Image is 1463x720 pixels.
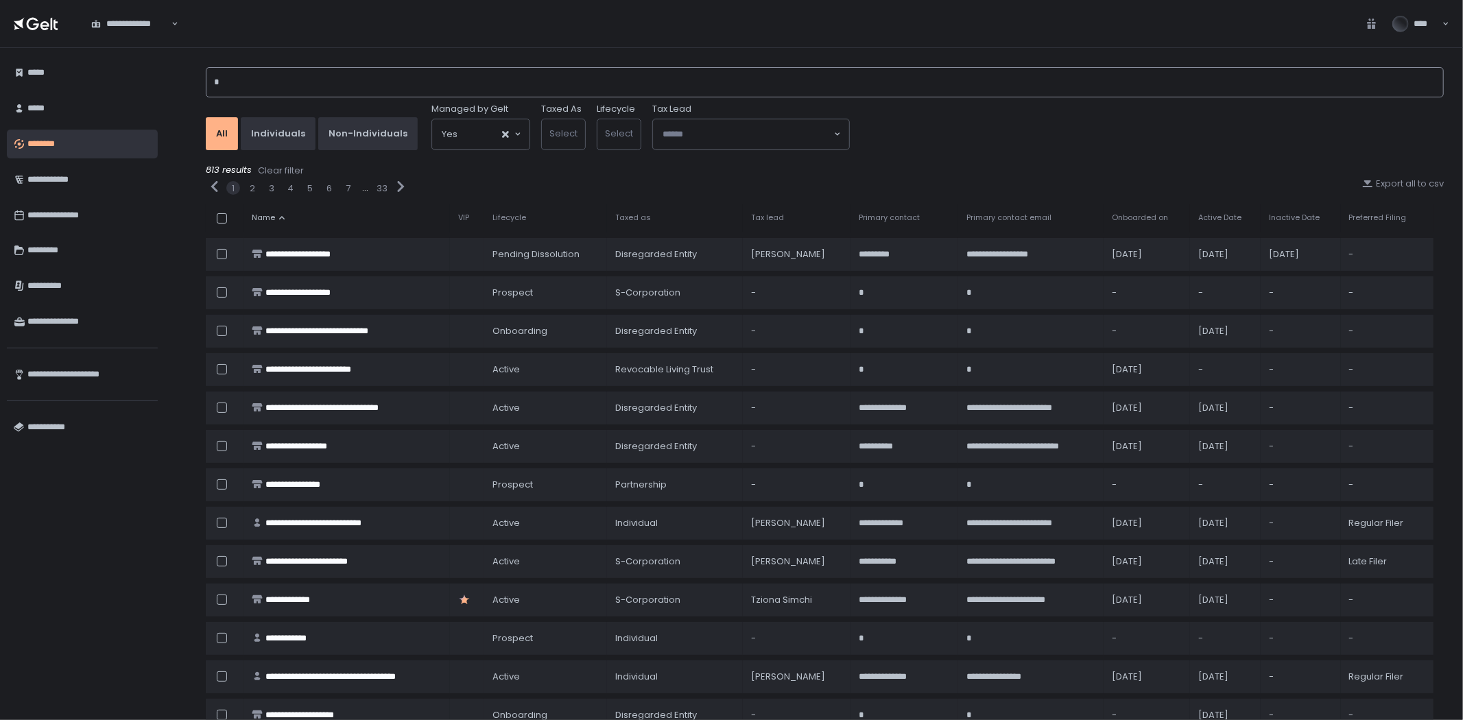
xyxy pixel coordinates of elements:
div: S-Corporation [615,594,735,606]
div: Disregarded Entity [615,402,735,414]
div: 813 results [206,164,1444,178]
div: - [1269,479,1332,491]
div: [DATE] [1198,671,1252,683]
span: Name [252,213,275,223]
div: - [1269,440,1332,453]
span: prospect [492,479,533,491]
span: Select [549,127,578,140]
input: Search for option [169,17,170,31]
div: - [1198,287,1252,299]
button: 1 [232,182,235,195]
span: prospect [492,632,533,645]
div: [DATE] [1112,555,1182,568]
div: - [1112,287,1182,299]
span: active [492,402,520,414]
div: Regular Filer [1349,671,1425,683]
button: Individuals [241,117,316,150]
div: - [751,325,842,337]
button: 2 [250,182,255,195]
div: Export all to csv [1362,178,1444,190]
span: Taxed as [615,213,651,223]
div: Revocable Living Trust [615,363,735,376]
div: Individual [615,632,735,645]
div: Non-Individuals [329,128,407,140]
button: 4 [288,182,294,195]
div: [DATE] [1198,594,1252,606]
span: Onboarded on [1112,213,1168,223]
div: [PERSON_NAME] [751,555,842,568]
span: active [492,517,520,529]
button: Clear filter [257,164,305,178]
input: Search for option [457,128,501,141]
span: prospect [492,287,533,299]
div: - [1198,479,1252,491]
button: 7 [346,182,351,195]
div: - [1349,479,1425,491]
div: - [751,479,842,491]
div: Late Filer [1349,555,1425,568]
div: - [1349,248,1425,261]
div: - [1269,325,1332,337]
span: Select [605,127,633,140]
div: - [1349,287,1425,299]
div: - [751,632,842,645]
div: Disregarded Entity [615,325,735,337]
div: - [1112,632,1182,645]
div: [DATE] [1198,325,1252,337]
div: [DATE] [1112,363,1182,376]
div: [DATE] [1198,555,1252,568]
div: [DATE] [1198,402,1252,414]
button: Non-Individuals [318,117,418,150]
button: 3 [269,182,274,195]
div: - [1198,632,1252,645]
button: 6 [326,182,332,195]
div: - [1269,671,1332,683]
div: S-Corporation [615,287,735,299]
span: active [492,555,520,568]
div: - [751,440,842,453]
input: Search for option [663,128,833,141]
button: Clear Selected [502,131,509,138]
div: All [216,128,228,140]
div: - [1349,594,1425,606]
div: [DATE] [1112,517,1182,529]
span: Lifecycle [492,213,526,223]
div: [DATE] [1112,594,1182,606]
div: Regular Filer [1349,517,1425,529]
span: active [492,440,520,453]
div: Search for option [653,119,849,149]
div: ... [362,182,368,194]
span: Tax Lead [652,103,691,115]
div: [PERSON_NAME] [751,517,842,529]
label: Taxed As [541,103,582,115]
label: Lifecycle [597,103,635,115]
div: [DATE] [1198,440,1252,453]
div: [PERSON_NAME] [751,671,842,683]
div: Disregarded Entity [615,440,735,453]
button: 5 [307,182,313,195]
div: - [1349,325,1425,337]
span: pending Dissolution [492,248,580,261]
span: Active Date [1198,213,1241,223]
div: - [1269,287,1332,299]
div: Disregarded Entity [615,248,735,261]
div: - [1269,594,1332,606]
div: - [751,402,842,414]
span: Yes [442,128,457,141]
span: Managed by Gelt [431,103,508,115]
div: - [751,363,842,376]
div: - [1269,402,1332,414]
div: Individuals [251,128,305,140]
div: [DATE] [1198,248,1252,261]
div: - [1269,363,1332,376]
div: [DATE] [1269,248,1332,261]
button: All [206,117,238,150]
div: [DATE] [1112,402,1182,414]
button: 33 [377,182,388,195]
span: Inactive Date [1269,213,1320,223]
